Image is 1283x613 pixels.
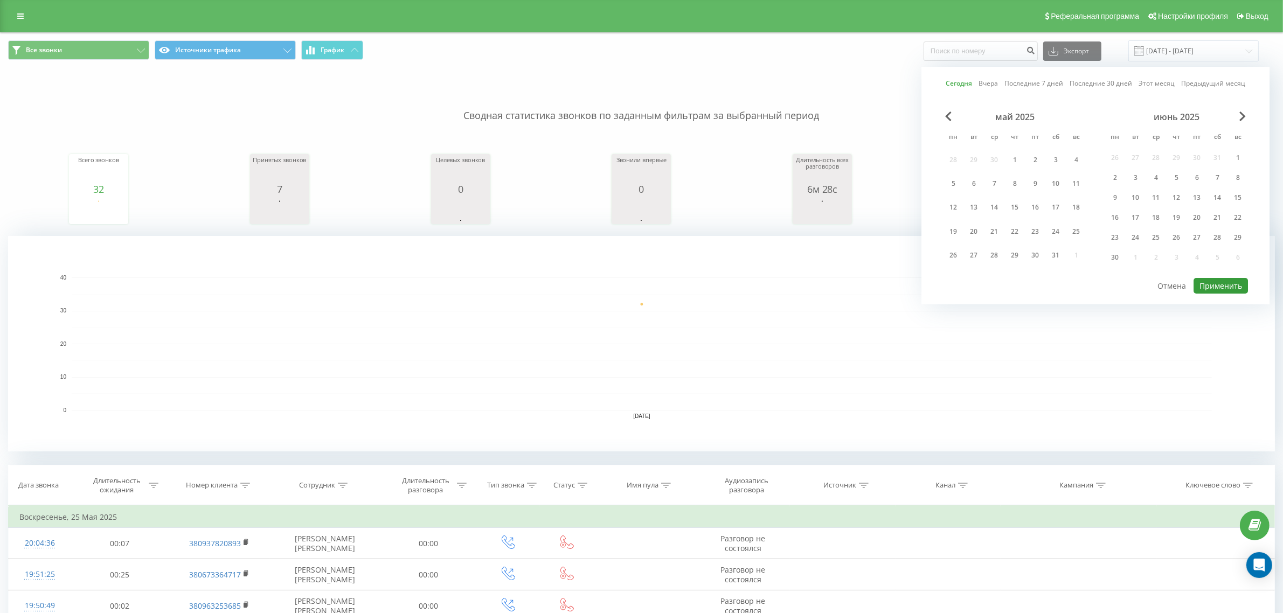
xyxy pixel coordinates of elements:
a: Последние 30 дней [1070,78,1132,88]
div: Всего звонков [72,157,126,184]
div: май 2025 [943,112,1086,122]
div: 26 [946,248,960,262]
div: пт 6 июня 2025 г. [1187,170,1207,186]
svg: A chart. [72,194,126,227]
div: Ключевое слово [1185,481,1240,490]
div: пт 2 мая 2025 г. [1025,150,1045,170]
div: Звонили впервые [614,157,668,184]
text: 0 [63,407,66,413]
div: Статус [553,481,575,490]
div: 1 [1008,153,1022,167]
div: чт 15 мая 2025 г. [1004,198,1025,218]
div: Кампания [1059,481,1093,490]
div: Источник [823,481,856,490]
abbr: пятница [1189,130,1205,146]
div: ср 25 июня 2025 г. [1146,229,1166,246]
div: Номер клиента [186,481,238,490]
div: 0 [434,184,488,194]
div: 22 [1008,225,1022,239]
div: 30 [1028,248,1042,262]
abbr: воскресенье [1230,130,1246,146]
a: 380963253685 [189,601,241,611]
a: Последние 7 дней [1004,78,1063,88]
div: 20 [967,225,981,239]
div: пт 16 мая 2025 г. [1025,198,1045,218]
span: Все звонки [26,46,62,54]
span: Реферальная программа [1051,12,1139,20]
div: вс 4 мая 2025 г. [1066,150,1086,170]
div: 12 [1169,191,1183,205]
div: 10 [1128,191,1142,205]
div: 32 [72,184,126,194]
text: 30 [60,308,67,314]
td: [PERSON_NAME] [PERSON_NAME] [270,528,379,559]
div: вт 24 июня 2025 г. [1125,229,1146,246]
div: пн 2 июня 2025 г. [1105,170,1125,186]
div: пн 16 июня 2025 г. [1105,210,1125,226]
input: Поиск по номеру [924,41,1038,61]
div: 12 [946,200,960,214]
div: ср 4 июня 2025 г. [1146,170,1166,186]
td: 00:25 [71,559,169,590]
div: A chart. [253,194,307,227]
div: 5 [1169,171,1183,185]
div: Длительность всех разговоров [795,157,849,184]
div: чт 19 июня 2025 г. [1166,210,1187,226]
div: вт 3 июня 2025 г. [1125,170,1146,186]
div: вт 6 мая 2025 г. [963,173,984,193]
div: вс 1 июня 2025 г. [1227,150,1248,166]
abbr: вторник [966,130,982,146]
div: чт 12 июня 2025 г. [1166,190,1187,206]
div: 6 [1190,171,1204,185]
a: Этот месяц [1139,78,1175,88]
div: ср 21 мая 2025 г. [984,221,1004,241]
div: 0 [614,184,668,194]
div: 7 [1210,171,1224,185]
div: пт 30 мая 2025 г. [1025,246,1045,266]
span: График [321,46,345,54]
div: сб 3 мая 2025 г. [1045,150,1066,170]
abbr: суббота [1048,130,1064,146]
button: Применить [1194,278,1248,294]
svg: A chart. [795,194,849,227]
a: Предыдущий месяц [1181,78,1245,88]
abbr: вторник [1127,130,1143,146]
div: чт 8 мая 2025 г. [1004,173,1025,193]
div: Длительность ожидания [88,476,146,494]
a: 380937820893 [189,538,241,548]
div: 6м 28с [795,184,849,194]
div: 9 [1108,191,1122,205]
div: чт 1 мая 2025 г. [1004,150,1025,170]
div: 4 [1149,171,1163,185]
div: сб 28 июня 2025 г. [1207,229,1227,246]
div: вс 29 июня 2025 г. [1227,229,1248,246]
div: 17 [1049,200,1063,214]
div: сб 17 мая 2025 г. [1045,198,1066,218]
div: пт 23 мая 2025 г. [1025,221,1045,241]
div: 29 [1231,231,1245,245]
div: 6 [967,177,981,191]
div: 18 [1069,200,1083,214]
div: Имя пула [627,481,658,490]
div: 28 [1210,231,1224,245]
abbr: среда [1148,130,1164,146]
abbr: четверг [1007,130,1023,146]
button: График [301,40,363,60]
div: сб 21 июня 2025 г. [1207,210,1227,226]
div: пн 5 мая 2025 г. [943,173,963,193]
div: чт 5 июня 2025 г. [1166,170,1187,186]
p: Сводная статистика звонков по заданным фильтрам за выбранный период [8,87,1275,123]
div: 21 [987,225,1001,239]
div: 25 [1069,225,1083,239]
svg: A chart. [8,236,1275,451]
span: Настройки профиля [1158,12,1228,20]
abbr: пятница [1027,130,1043,146]
div: пн 26 мая 2025 г. [943,246,963,266]
div: ср 18 июня 2025 г. [1146,210,1166,226]
div: пт 20 июня 2025 г. [1187,210,1207,226]
div: пн 12 мая 2025 г. [943,198,963,218]
div: 31 [1049,248,1063,262]
div: A chart. [434,194,488,227]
